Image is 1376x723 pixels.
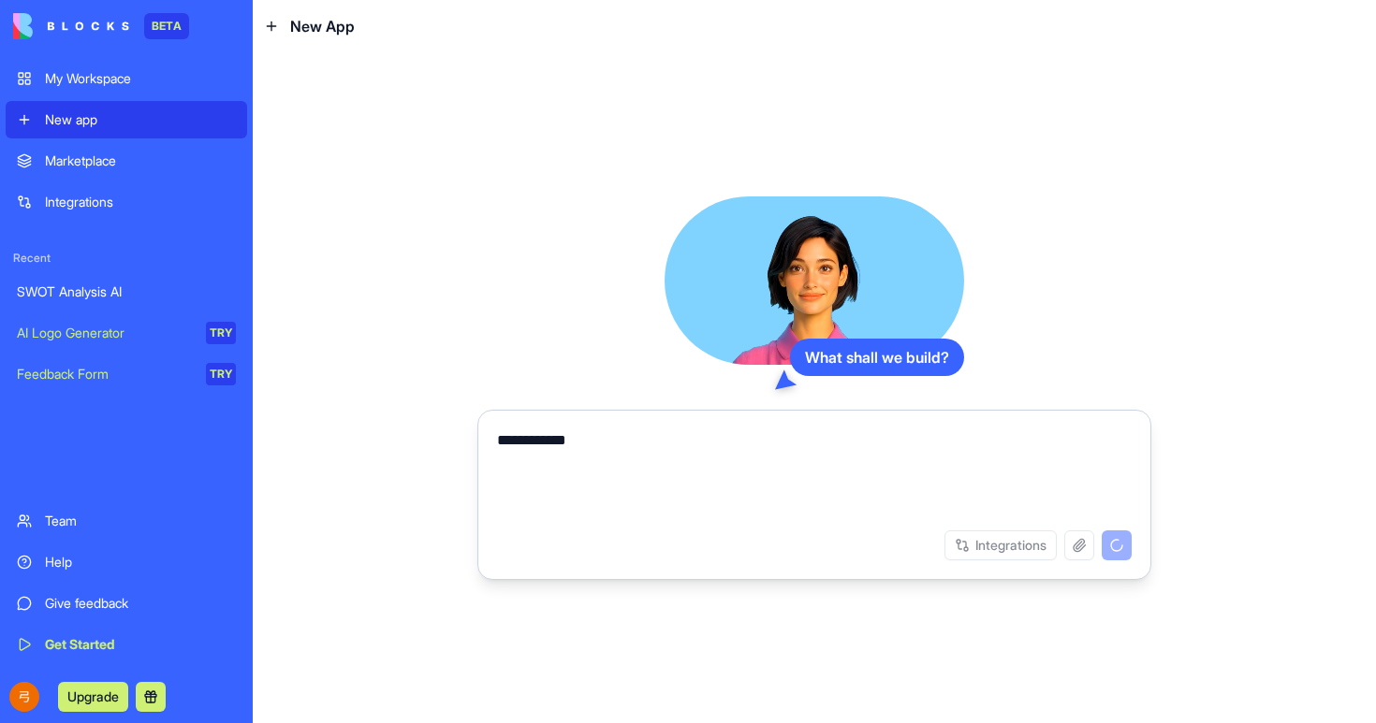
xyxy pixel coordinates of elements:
[290,15,355,37] span: New App
[58,687,128,705] a: Upgrade
[45,69,236,88] div: My Workspace
[45,512,236,530] div: Team
[206,363,236,385] div: TRY
[790,339,964,376] div: What shall we build?
[6,251,247,266] span: Recent
[58,682,128,712] button: Upgrade
[6,60,247,97] a: My Workspace
[6,585,247,622] a: Give feedback
[6,142,247,180] a: Marketplace
[6,355,247,393] a: Feedback FormTRY
[6,626,247,663] a: Get Started
[17,282,236,301] div: SWOT Analysis AI
[6,273,247,311] a: SWOT Analysis AI
[6,314,247,352] a: AI Logo GeneratorTRY
[13,13,129,39] img: logo
[144,13,189,39] div: BETA
[45,553,236,571] div: Help
[17,365,193,383] div: Feedback Form
[6,183,247,221] a: Integrations
[17,324,193,342] div: AI Logo Generator
[45,193,236,211] div: Integrations
[45,594,236,613] div: Give feedback
[45,110,236,129] div: New app
[45,152,236,170] div: Marketplace
[9,682,39,712] img: ACg8ocLWI7npilCAXQrZyoH2JZJApKVv4AQaRZ_nLzpX9-QCoZVAUA=s96-c
[206,322,236,344] div: TRY
[6,543,247,581] a: Help
[6,101,247,138] a: New app
[13,13,189,39] a: BETA
[45,635,236,654] div: Get Started
[6,502,247,540] a: Team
